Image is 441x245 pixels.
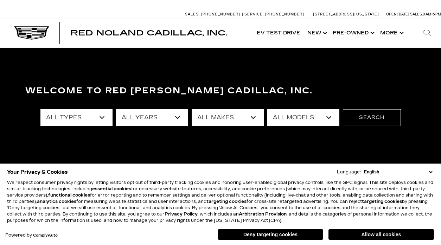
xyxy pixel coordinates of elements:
select: Filter by model [267,109,339,126]
select: Language Select [362,169,434,175]
a: [STREET_ADDRESS][US_STATE] [313,12,379,16]
strong: targeting cookies [362,199,402,204]
a: Red Noland Cadillac, Inc. [70,29,227,37]
span: [PHONE_NUMBER] [265,12,304,16]
select: Filter by year [116,109,188,126]
span: Red Noland Cadillac, Inc. [70,29,227,37]
a: Service: [PHONE_NUMBER] [242,12,306,16]
strong: targeting cookies [206,199,247,204]
select: Filter by type [40,109,113,126]
a: Pre-Owned [329,19,377,47]
button: Allow all cookies [328,229,434,240]
a: New [304,19,329,47]
div: Powered by [5,233,58,238]
a: ComplyAuto [33,233,58,238]
a: Privacy Policy [165,212,198,217]
button: More [377,19,406,47]
p: We respect consumer privacy rights by letting visitors opt out of third-party tracking cookies an... [7,179,434,224]
strong: essential cookies [92,186,131,191]
span: Open [DATE] [386,12,409,16]
img: Cadillac Dark Logo with Cadillac White Text [14,26,49,40]
span: [PHONE_NUMBER] [201,12,240,16]
h3: Welcome to Red [PERSON_NAME] Cadillac, Inc. [25,84,416,98]
strong: functional cookies [48,193,90,198]
span: Your Privacy & Cookies [7,167,68,177]
strong: analytics cookies [37,199,76,204]
div: Language: [337,170,361,174]
a: EV Test Drive [253,19,304,47]
button: Search [343,109,401,126]
strong: Arbitration Provision [239,212,287,217]
button: Deny targeting cookies [218,229,323,240]
span: Sales: [410,12,423,16]
span: Sales: [185,12,200,16]
span: Service: [244,12,264,16]
select: Filter by make [192,109,264,126]
a: Sales: [PHONE_NUMBER] [185,12,242,16]
span: 9 AM-6 PM [423,12,441,16]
